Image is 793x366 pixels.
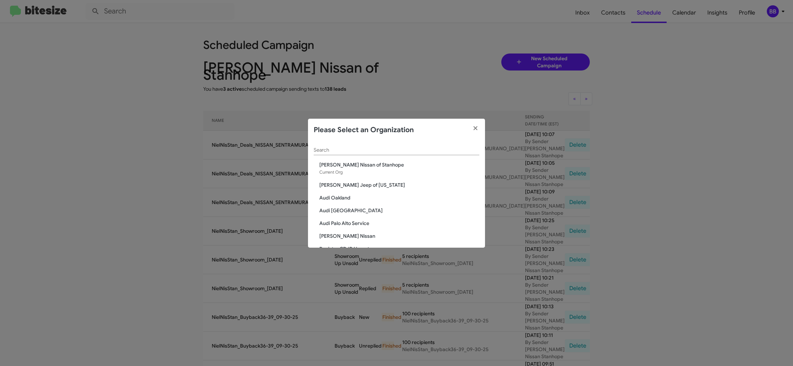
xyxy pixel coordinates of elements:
span: [PERSON_NAME] Nissan [319,232,479,240]
span: Audi [GEOGRAPHIC_DATA] [319,207,479,214]
span: Banister CDJR Hampton [319,245,479,252]
span: [PERSON_NAME] Nissan of Stanhope [319,161,479,168]
span: Audi Palo Alto Service [319,220,479,227]
span: Current Org [319,169,343,175]
span: [PERSON_NAME] Jeep of [US_STATE] [319,181,479,188]
span: Audi Oakland [319,194,479,201]
h2: Please Select an Organization [314,124,414,136]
